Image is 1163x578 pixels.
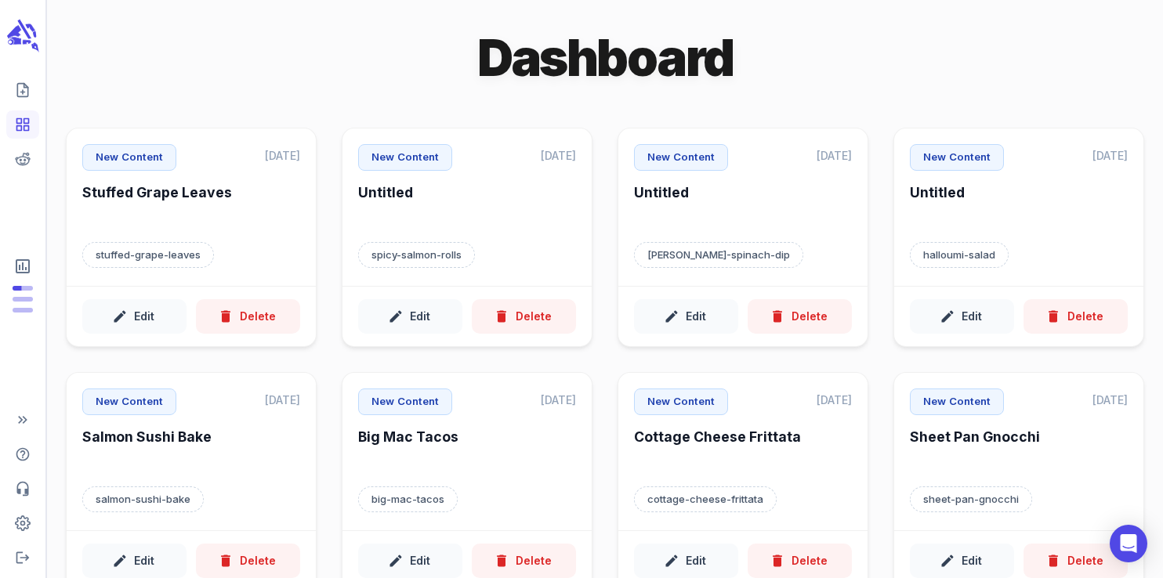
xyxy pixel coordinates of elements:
[1092,388,1128,411] p: [DATE]
[82,242,214,269] p: Target keyword: stuffed-grape-leaves
[910,428,1128,471] h6: Sheet Pan Gnocchi
[477,25,734,90] h1: Dashboard
[1092,144,1128,167] p: [DATE]
[13,286,33,291] span: Posts: 11 of 25 monthly posts used
[634,183,852,226] h6: Untitled
[196,299,300,334] button: Delete
[265,144,300,167] p: [DATE]
[910,183,1128,226] h6: Untitled
[6,406,39,434] span: Expand Sidebar
[13,297,33,302] span: Output Tokens: 0 of 400,000 monthly tokens used. These limits are based on the last model you use...
[82,183,300,226] h6: Stuffed Grape Leaves
[82,299,187,334] button: Edit
[6,544,39,572] span: Logout
[82,428,300,471] h6: Salmon Sushi Bake
[634,486,777,513] p: Target keyword: cottage-cheese-frittata
[634,388,728,415] p: New Content
[634,242,803,269] p: Target keyword: knorr-spinach-dip
[358,242,475,269] p: Target keyword: spicy-salmon-rolls
[910,242,1009,269] p: Target keyword: halloumi-salad
[910,486,1032,513] p: Target keyword: sheet-pan-gnocchi
[6,440,39,468] span: Help Center
[634,428,852,471] h6: Cottage Cheese Frittata
[6,76,39,104] span: Create new content
[13,308,33,312] span: Input Tokens: 0 of 2,000,000 monthly tokens used. These limits are based on the last model you us...
[634,144,728,171] p: New Content
[910,144,1004,171] p: New Content
[6,475,39,503] span: Contact Support
[748,299,852,334] button: Delete
[817,144,852,167] p: [DATE]
[6,251,39,282] span: View Subscription & Usage
[6,509,39,537] span: Adjust your account settings
[358,299,462,334] button: Edit
[358,388,452,415] p: New Content
[1110,525,1147,562] div: Open Intercom Messenger
[358,486,458,513] p: Target keyword: big-mac-tacos
[472,299,576,334] button: Delete
[1024,299,1128,334] button: Delete
[82,144,176,171] p: New Content
[358,428,576,471] h6: Big Mac Tacos
[634,299,738,334] button: Edit
[358,144,452,171] p: New Content
[82,486,204,513] p: Target keyword: salmon-sushi-bake
[6,145,39,173] span: View your Reddit Intelligence add-on dashboard
[910,388,1004,415] p: New Content
[541,144,576,167] p: [DATE]
[817,388,852,411] p: [DATE]
[541,388,576,411] p: [DATE]
[6,110,39,139] span: View your content dashboard
[265,388,300,411] p: [DATE]
[910,299,1014,334] button: Edit
[358,183,576,226] h6: Untitled
[82,388,176,415] p: New Content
